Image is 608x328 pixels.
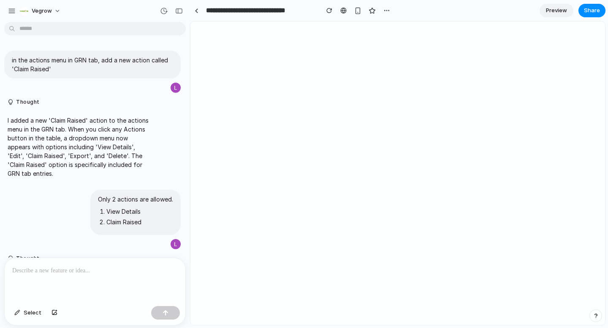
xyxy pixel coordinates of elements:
[10,306,46,320] button: Select
[540,4,573,17] a: Preview
[584,6,600,15] span: Share
[24,309,41,317] span: Select
[106,218,173,226] li: Claim Raised
[16,4,65,18] button: Vegrow
[578,4,605,17] button: Share
[98,195,173,204] p: Only 2 actions are allowed.
[32,7,52,15] span: Vegrow
[106,207,173,216] li: View Details
[8,116,149,178] p: I added a new 'Claim Raised' action to the actions menu in the GRN tab. When you click any Action...
[546,6,567,15] span: Preview
[12,56,173,73] p: in the actions menu in GRN tab, add a new action called 'Claim Raised'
